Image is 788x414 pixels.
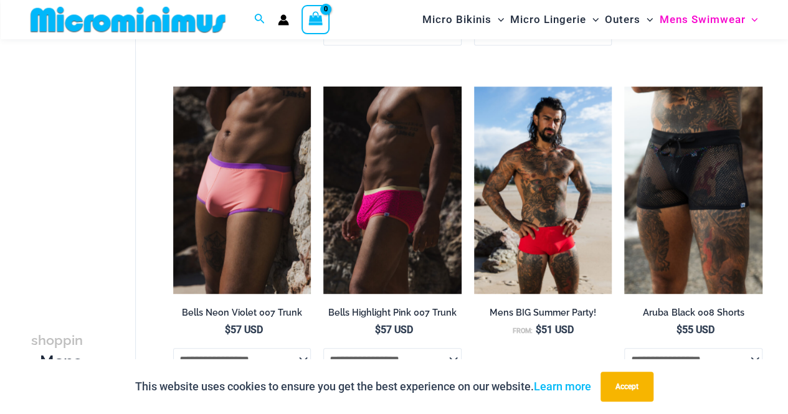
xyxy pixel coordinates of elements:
bdi: 51 USD [536,324,574,336]
a: Micro LingerieMenu ToggleMenu Toggle [507,4,602,35]
iframe: TrustedSite Certified [31,42,143,291]
bdi: 57 USD [375,324,413,336]
span: shopping [31,332,83,370]
span: Menu Toggle [745,4,757,35]
a: Account icon link [278,14,289,26]
img: MM SHOP LOGO FLAT [26,6,230,34]
a: Mens SwimwearMenu ToggleMenu Toggle [656,4,761,35]
img: Bondi Red Spot 007 Trunks 06 [474,87,612,293]
span: Menu Toggle [491,4,504,35]
a: Bells Neon Violet 007 Trunk [173,307,311,323]
a: Mens BIG Summer Party! [474,307,612,323]
a: Micro BikinisMenu ToggleMenu Toggle [419,4,507,35]
bdi: 55 USD [676,324,714,336]
h2: Mens BIG Summer Party! [474,307,612,319]
a: Aruba Black 008 Shorts [624,307,762,323]
a: Bells Neon Violet 007 Trunk 01Bells Neon Violet 007 Trunk 04Bells Neon Violet 007 Trunk 04 [173,87,311,293]
h2: Bells Neon Violet 007 Trunk [173,307,311,319]
h2: Bells Highlight Pink 007 Trunk [323,307,462,319]
span: $ [536,324,541,336]
button: Accept [600,372,653,402]
h2: Aruba Black 008 Shorts [624,307,762,319]
nav: Site Navigation [417,2,763,37]
span: Menu Toggle [586,4,599,35]
span: Micro Lingerie [510,4,586,35]
a: Bells Highlight Pink 007 Trunk 04Bells Highlight Pink 007 Trunk 05Bells Highlight Pink 007 Trunk 05 [323,87,462,293]
span: Outers [605,4,640,35]
a: Bondi Red Spot 007 Trunks 06Bondi Red Spot 007 Trunks 11Bondi Red Spot 007 Trunks 11 [474,87,612,293]
bdi: 57 USD [225,324,263,336]
p: This website uses cookies to ensure you get the best experience on our website. [135,377,591,396]
a: OutersMenu ToggleMenu Toggle [602,4,656,35]
span: Menu Toggle [640,4,653,35]
img: Bells Neon Violet 007 Trunk 01 [173,87,311,293]
span: $ [676,324,681,336]
a: Learn more [534,380,591,393]
span: Micro Bikinis [422,4,491,35]
span: From: [513,327,533,335]
span: Mens Swimwear [659,4,745,35]
a: Search icon link [254,12,265,27]
a: View Shopping Cart, empty [301,5,330,34]
img: Bells Highlight Pink 007 Trunk 04 [323,87,462,293]
a: Bells Highlight Pink 007 Trunk [323,307,462,323]
span: $ [375,324,381,336]
a: Aruba Black 008 Shorts 01Aruba Black 008 Shorts 02Aruba Black 008 Shorts 02 [624,87,762,293]
img: Aruba Black 008 Shorts 01 [624,87,762,293]
span: $ [225,324,230,336]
